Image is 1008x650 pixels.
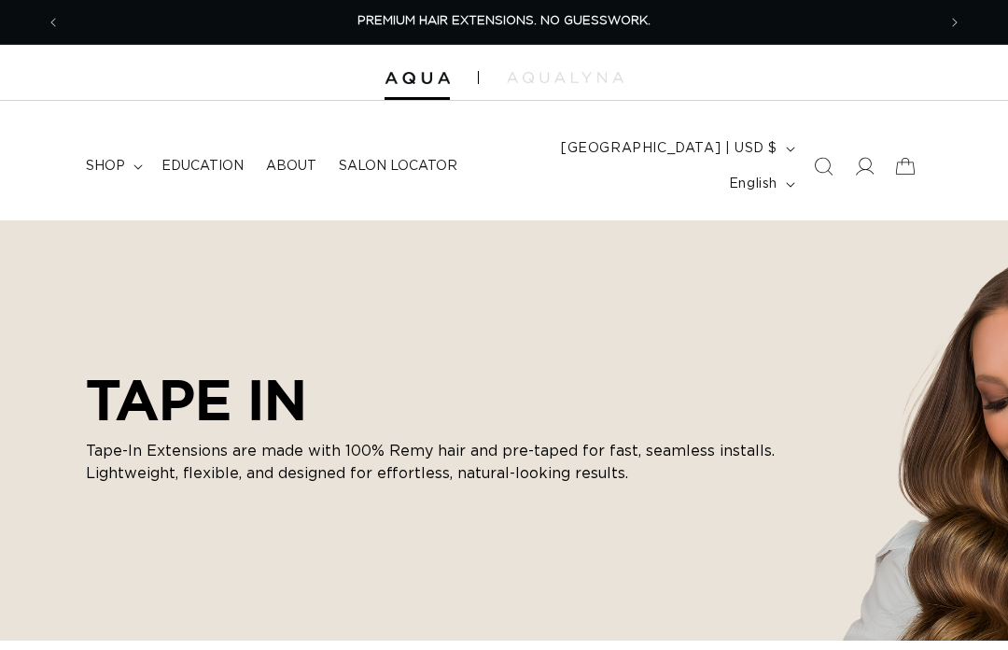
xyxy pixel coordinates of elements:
span: shop [86,158,125,175]
h2: TAPE IN [86,367,795,432]
span: Salon Locator [339,158,457,175]
button: [GEOGRAPHIC_DATA] | USD $ [550,131,803,166]
p: Tape-In Extensions are made with 100% Remy hair and pre-taped for fast, seamless installs. Lightw... [86,440,795,485]
summary: Search [803,146,844,187]
span: [GEOGRAPHIC_DATA] | USD $ [561,139,777,159]
span: English [729,175,777,194]
button: Next announcement [934,5,975,40]
a: Salon Locator [328,147,469,186]
img: aqualyna.com [507,72,623,83]
span: About [266,158,316,175]
span: Education [161,158,244,175]
summary: shop [75,147,150,186]
button: English [718,166,803,202]
button: Previous announcement [33,5,74,40]
img: Aqua Hair Extensions [385,72,450,85]
a: Education [150,147,255,186]
a: About [255,147,328,186]
span: PREMIUM HAIR EXTENSIONS. NO GUESSWORK. [357,15,651,27]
